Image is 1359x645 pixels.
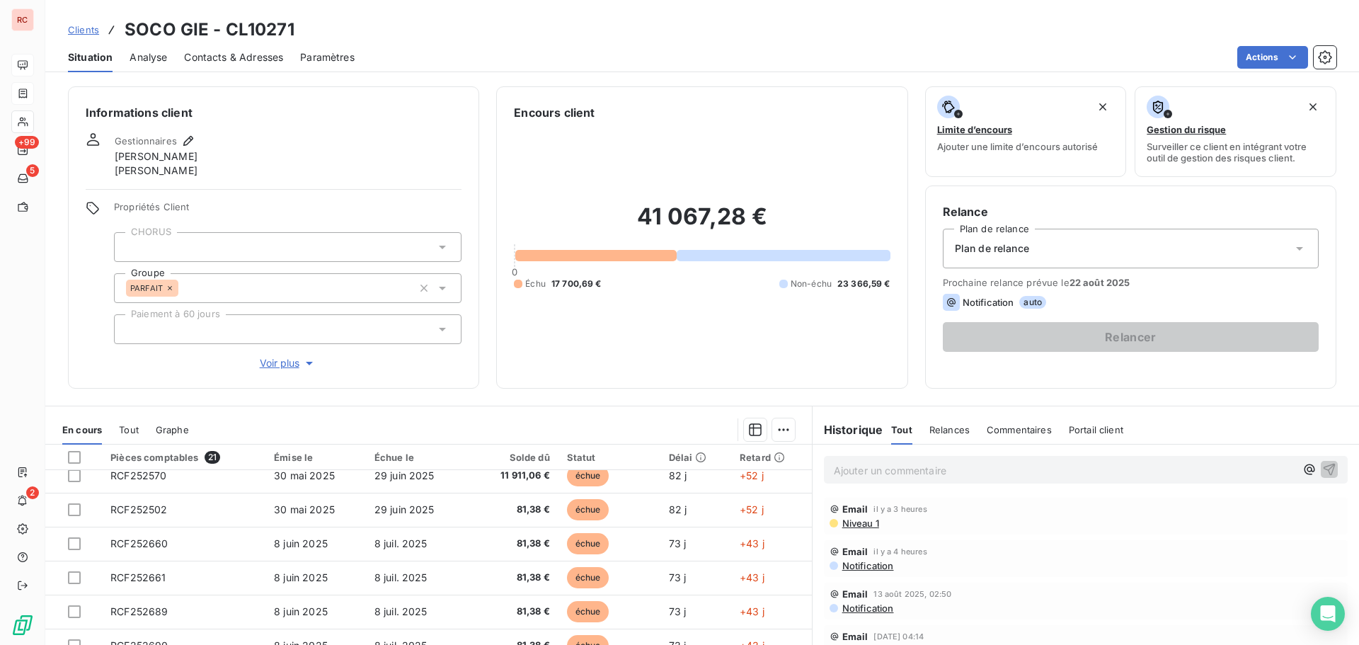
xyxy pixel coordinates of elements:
[925,86,1127,177] button: Limite d’encoursAjouter une limite d’encours autorisé
[873,505,927,513] span: il y a 3 heures
[11,8,34,31] div: RC
[841,560,894,571] span: Notification
[125,17,294,42] h3: SOCO GIE - CL10271
[937,141,1098,152] span: Ajouter une limite d’encours autorisé
[873,547,927,556] span: il y a 4 heures
[873,632,924,641] span: [DATE] 04:14
[669,571,687,583] span: 73 j
[260,356,316,370] span: Voir plus
[1147,141,1324,164] span: Surveiller ce client en intégrant votre outil de gestion des risques client.
[126,323,137,336] input: Ajouter une valeur
[567,533,609,554] span: échue
[943,203,1319,220] h6: Relance
[68,23,99,37] a: Clients
[512,266,517,278] span: 0
[669,503,687,515] span: 82 j
[11,167,33,190] a: 5
[26,164,39,177] span: 5
[300,50,355,64] span: Paramètres
[26,486,39,499] span: 2
[551,278,602,290] span: 17 700,69 €
[842,588,868,600] span: Email
[115,135,177,147] span: Gestionnaires
[68,24,99,35] span: Clients
[110,605,168,617] span: RCF252689
[1237,46,1308,69] button: Actions
[1019,296,1046,309] span: auto
[740,503,764,515] span: +52 j
[114,355,461,371] button: Voir plus
[963,297,1014,308] span: Notification
[119,424,139,435] span: Tout
[274,571,328,583] span: 8 juin 2025
[274,537,328,549] span: 8 juin 2025
[68,50,113,64] span: Situation
[374,469,435,481] span: 29 juin 2025
[480,503,549,517] span: 81,38 €
[110,571,166,583] span: RCF252661
[842,503,868,515] span: Email
[740,452,803,463] div: Retard
[891,424,912,435] span: Tout
[525,278,546,290] span: Échu
[791,278,832,290] span: Non-échu
[740,537,764,549] span: +43 j
[110,451,257,464] div: Pièces comptables
[873,590,951,598] span: 13 août 2025, 02:50
[943,322,1319,352] button: Relancer
[955,241,1029,256] span: Plan de relance
[156,424,189,435] span: Graphe
[480,469,549,483] span: 11 911,06 €
[1135,86,1336,177] button: Gestion du risqueSurveiller ce client en intégrant votre outil de gestion des risques client.
[11,139,33,161] a: +99
[374,503,435,515] span: 29 juin 2025
[115,164,197,178] span: [PERSON_NAME]
[567,465,609,486] span: échue
[480,605,549,619] span: 81,38 €
[274,503,335,515] span: 30 mai 2025
[567,567,609,588] span: échue
[669,452,723,463] div: Délai
[842,631,868,642] span: Email
[15,136,39,149] span: +99
[130,284,163,292] span: PARFAIT
[274,605,328,617] span: 8 juin 2025
[205,451,220,464] span: 21
[514,104,595,121] h6: Encours client
[567,601,609,622] span: échue
[126,241,137,253] input: Ajouter une valeur
[274,452,357,463] div: Émise le
[1069,424,1123,435] span: Portail client
[178,282,190,295] input: Ajouter une valeur
[837,278,890,290] span: 23 366,59 €
[110,469,166,481] span: RCF252570
[374,452,464,463] div: Échue le
[669,605,687,617] span: 73 j
[740,605,764,617] span: +43 j
[114,201,461,221] span: Propriétés Client
[374,605,428,617] span: 8 juil. 2025
[740,469,764,481] span: +52 j
[813,421,883,438] h6: Historique
[937,124,1012,135] span: Limite d’encours
[841,603,894,614] span: Notification
[480,571,549,585] span: 81,38 €
[943,277,1319,288] span: Prochaine relance prévue le
[1311,597,1345,631] div: Open Intercom Messenger
[11,614,34,637] img: Logo LeanPay
[740,571,764,583] span: +43 j
[110,537,168,549] span: RCF252660
[1070,277,1130,288] span: 22 août 2025
[669,469,687,481] span: 82 j
[841,518,879,529] span: Niveau 1
[130,50,167,64] span: Analyse
[374,571,428,583] span: 8 juil. 2025
[929,424,970,435] span: Relances
[480,452,549,463] div: Solde dû
[184,50,283,64] span: Contacts & Adresses
[374,537,428,549] span: 8 juil. 2025
[514,202,890,245] h2: 41 067,28 €
[842,546,868,557] span: Email
[86,104,461,121] h6: Informations client
[567,452,652,463] div: Statut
